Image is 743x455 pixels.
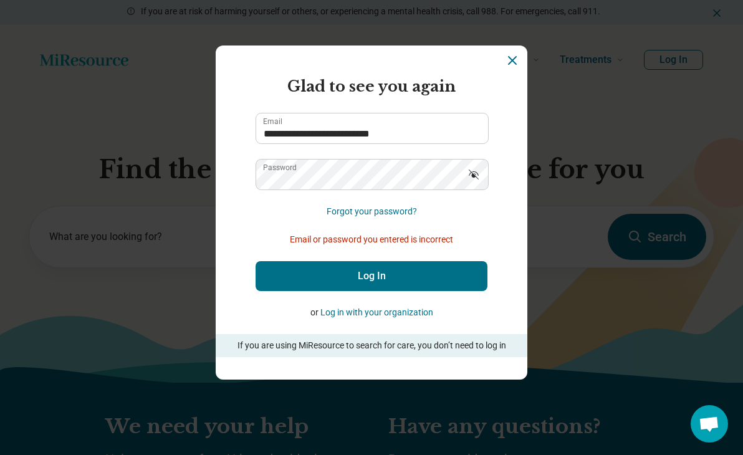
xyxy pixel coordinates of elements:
label: Password [263,164,297,171]
section: Login Dialog [216,45,527,380]
button: Show password [460,159,487,189]
h2: Glad to see you again [256,75,487,98]
p: If you are using MiResource to search for care, you don’t need to log in [233,339,510,352]
button: Log in with your organization [320,306,433,319]
button: Log In [256,261,487,291]
button: Forgot your password? [327,205,417,218]
label: Email [263,118,282,125]
button: Dismiss [505,53,520,68]
p: or [256,306,487,319]
p: Email or password you entered is incorrect [256,233,487,246]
